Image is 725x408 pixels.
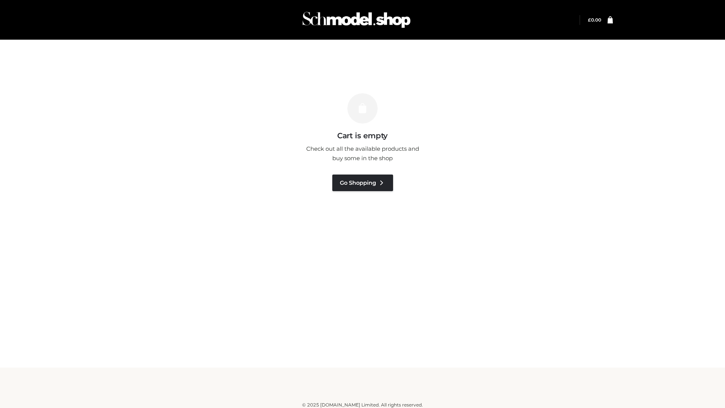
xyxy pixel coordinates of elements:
[588,17,601,23] bdi: 0.00
[300,5,413,35] img: Schmodel Admin 964
[302,144,423,163] p: Check out all the available products and buy some in the shop
[129,131,596,140] h3: Cart is empty
[332,175,393,191] a: Go Shopping
[588,17,591,23] span: £
[588,17,601,23] a: £0.00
